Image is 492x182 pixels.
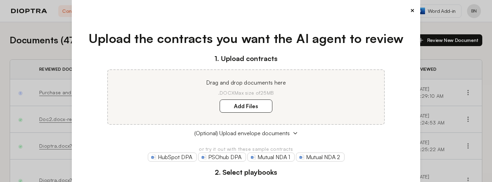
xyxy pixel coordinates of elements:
[296,153,345,162] a: Mutual NDA 2
[88,53,404,64] h3: 1. Upload contracts
[220,99,272,113] label: Add Files
[247,153,295,162] a: Mutual NDA 1
[88,146,404,153] p: or try it out with these sample contracts
[116,78,376,87] p: Drag and drop documents here
[88,167,404,177] h3: 2. Select playbooks
[410,6,415,15] button: ×
[198,153,246,162] a: PSOhub DPA
[116,89,376,96] p: .DOCX Max size of 25MB
[148,153,197,162] a: HubSpot DPA
[194,129,290,137] span: (Optional) Upload envelope documents
[88,129,404,137] button: (Optional) Upload envelope documents
[88,29,404,48] h1: Upload the contracts you want the AI agent to review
